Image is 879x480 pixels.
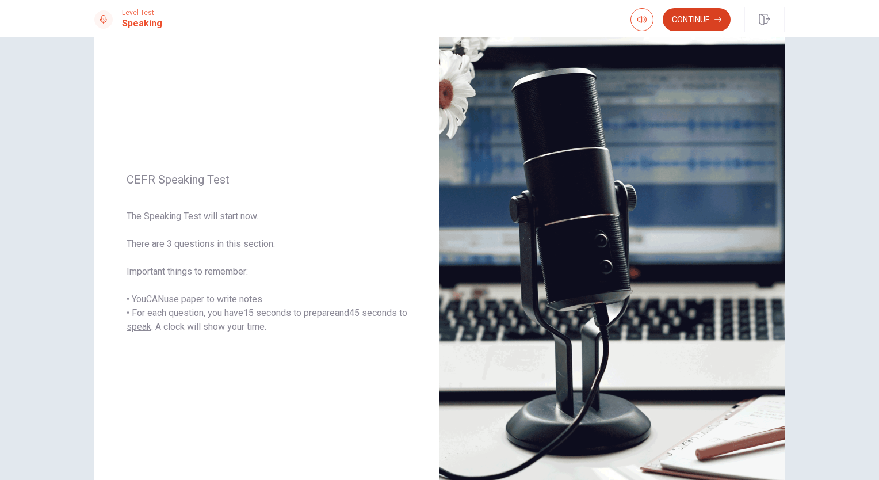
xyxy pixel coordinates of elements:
span: CEFR Speaking Test [127,173,407,186]
u: CAN [146,294,164,304]
h1: Speaking [122,17,162,31]
span: Level Test [122,9,162,17]
u: 15 seconds to prepare [243,307,335,318]
button: Continue [663,8,731,31]
span: The Speaking Test will start now. There are 3 questions in this section. Important things to reme... [127,209,407,334]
